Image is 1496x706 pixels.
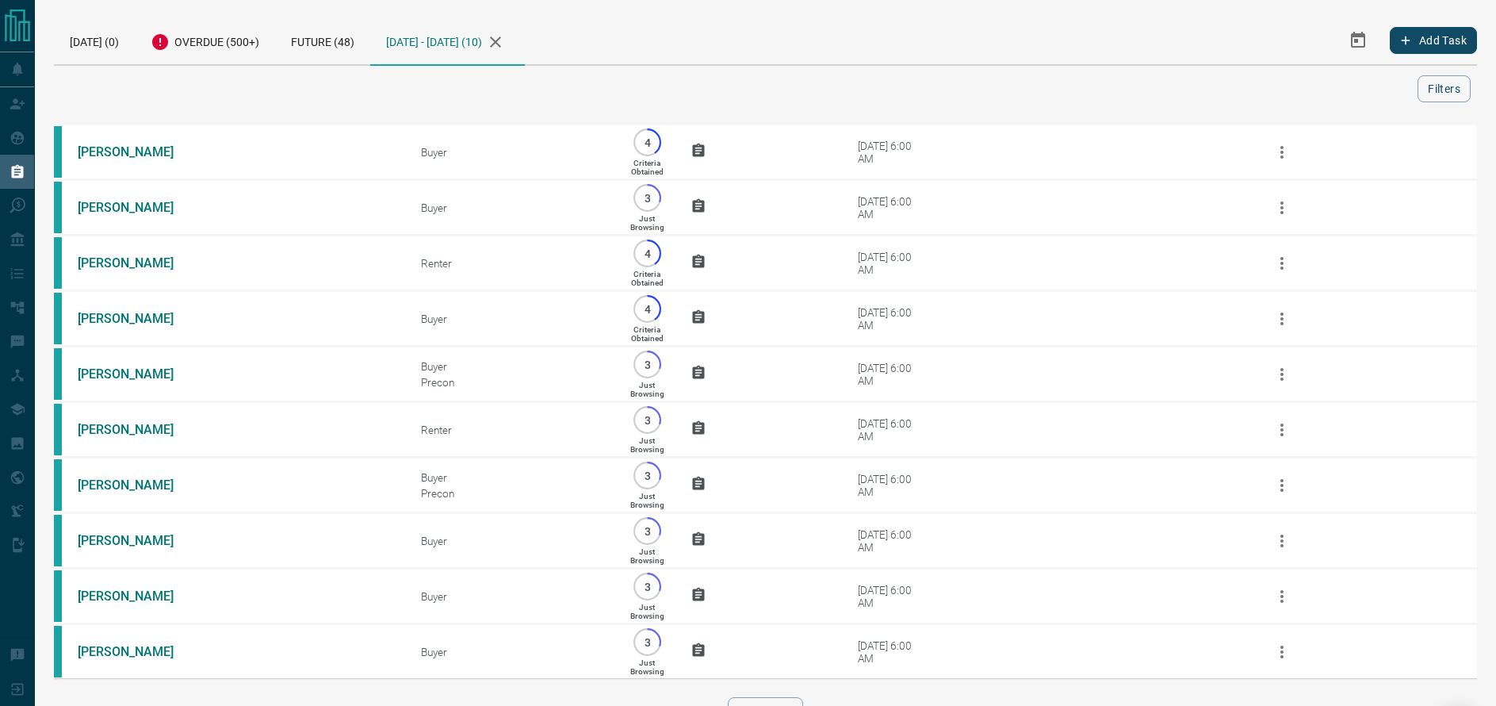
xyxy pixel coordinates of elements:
[641,247,653,259] p: 4
[858,140,925,165] div: [DATE] 6:00 AM
[630,658,664,676] p: Just Browsing
[54,404,62,455] div: condos.ca
[54,515,62,566] div: condos.ca
[858,528,925,554] div: [DATE] 6:00 AM
[858,473,925,498] div: [DATE] 6:00 AM
[641,192,653,204] p: 3
[78,533,197,548] a: [PERSON_NAME]
[78,200,197,215] a: [PERSON_NAME]
[641,470,653,482] p: 3
[858,639,925,665] div: [DATE] 6:00 AM
[641,414,653,426] p: 3
[421,313,603,325] div: Buyer
[421,590,603,603] div: Buyer
[631,270,664,287] p: Criteria Obtained
[421,257,603,270] div: Renter
[54,126,62,178] div: condos.ca
[78,366,197,382] a: [PERSON_NAME]
[54,459,62,511] div: condos.ca
[631,159,664,176] p: Criteria Obtained
[858,195,925,221] div: [DATE] 6:00 AM
[78,422,197,437] a: [PERSON_NAME]
[54,348,62,400] div: condos.ca
[630,547,664,565] p: Just Browsing
[858,362,925,387] div: [DATE] 6:00 AM
[630,603,664,620] p: Just Browsing
[78,144,197,159] a: [PERSON_NAME]
[421,471,603,484] div: Buyer
[54,237,62,289] div: condos.ca
[78,255,197,271] a: [PERSON_NAME]
[54,16,135,64] div: [DATE] (0)
[630,214,664,232] p: Just Browsing
[630,436,664,454] p: Just Browsing
[630,381,664,398] p: Just Browsing
[641,136,653,148] p: 4
[421,487,603,500] div: Precon
[1339,21,1377,59] button: Select Date Range
[631,325,664,343] p: Criteria Obtained
[54,182,62,233] div: condos.ca
[641,303,653,315] p: 4
[421,424,603,436] div: Renter
[370,16,525,66] div: [DATE] - [DATE] (10)
[641,581,653,593] p: 3
[641,636,653,648] p: 3
[421,376,603,389] div: Precon
[1390,27,1477,54] button: Add Task
[54,293,62,344] div: condos.ca
[78,589,197,604] a: [PERSON_NAME]
[858,306,925,332] div: [DATE] 6:00 AM
[421,535,603,547] div: Buyer
[858,584,925,609] div: [DATE] 6:00 AM
[858,251,925,276] div: [DATE] 6:00 AM
[421,360,603,373] div: Buyer
[54,626,62,677] div: condos.ca
[78,644,197,659] a: [PERSON_NAME]
[641,525,653,537] p: 3
[858,417,925,443] div: [DATE] 6:00 AM
[1418,75,1471,102] button: Filters
[421,646,603,658] div: Buyer
[78,311,197,326] a: [PERSON_NAME]
[275,16,370,64] div: Future (48)
[135,16,275,64] div: Overdue (500+)
[630,492,664,509] p: Just Browsing
[54,570,62,622] div: condos.ca
[641,359,653,370] p: 3
[421,201,603,214] div: Buyer
[78,478,197,493] a: [PERSON_NAME]
[421,146,603,159] div: Buyer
